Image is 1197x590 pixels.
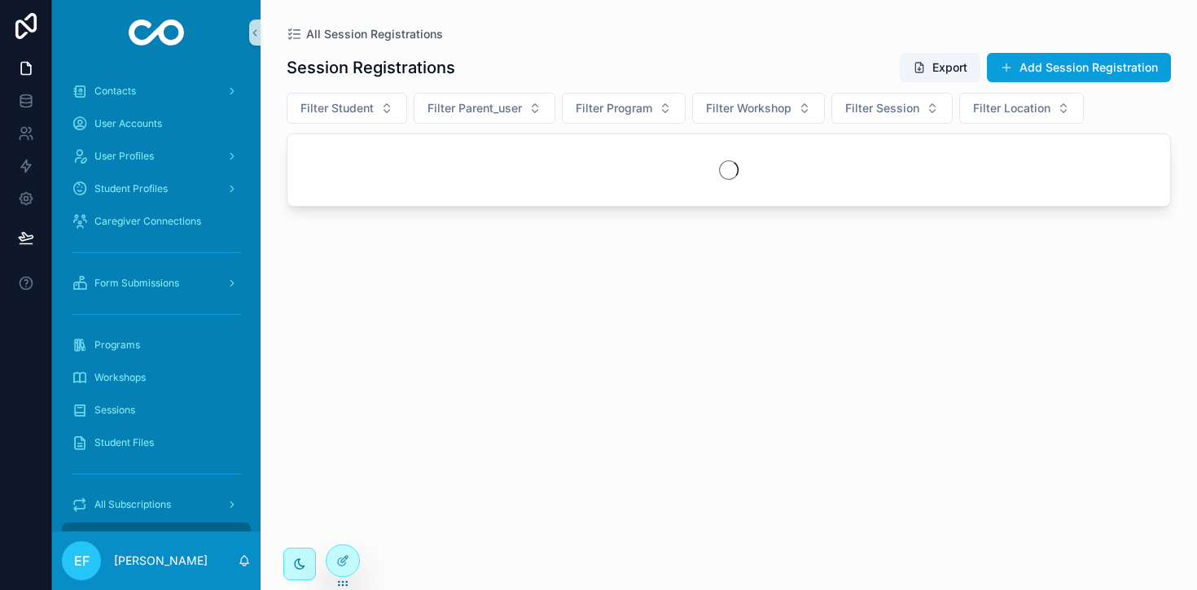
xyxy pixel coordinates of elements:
[62,269,251,298] a: Form Submissions
[562,93,686,124] button: Select Button
[94,531,207,544] span: All Session Registrations
[94,215,201,228] span: Caregiver Connections
[94,277,179,290] span: Form Submissions
[692,93,825,124] button: Select Button
[94,498,171,511] span: All Subscriptions
[845,100,919,116] span: Filter Session
[576,100,652,116] span: Filter Program
[94,150,154,163] span: User Profiles
[62,207,251,236] a: Caregiver Connections
[287,26,443,42] a: All Session Registrations
[287,93,407,124] button: Select Button
[414,93,555,124] button: Select Button
[62,522,251,552] a: All Session Registrations
[114,553,208,569] p: [PERSON_NAME]
[62,142,251,171] a: User Profiles
[300,100,374,116] span: Filter Student
[52,65,261,531] div: scrollable content
[973,100,1050,116] span: Filter Location
[62,330,251,360] a: Programs
[900,53,980,82] button: Export
[427,100,522,116] span: Filter Parent_user
[94,404,135,417] span: Sessions
[306,26,443,42] span: All Session Registrations
[94,339,140,352] span: Programs
[987,53,1171,82] button: Add Session Registration
[94,182,168,195] span: Student Profiles
[74,551,90,570] span: EF
[94,85,136,98] span: Contacts
[62,490,251,519] a: All Subscriptions
[831,93,953,124] button: Select Button
[959,93,1084,124] button: Select Button
[62,174,251,203] a: Student Profiles
[62,363,251,392] a: Workshops
[62,109,251,138] a: User Accounts
[129,20,185,46] img: App logo
[94,371,146,384] span: Workshops
[62,396,251,425] a: Sessions
[62,428,251,457] a: Student Files
[706,100,791,116] span: Filter Workshop
[287,56,455,79] h1: Session Registrations
[94,117,162,130] span: User Accounts
[94,436,154,449] span: Student Files
[62,76,251,106] a: Contacts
